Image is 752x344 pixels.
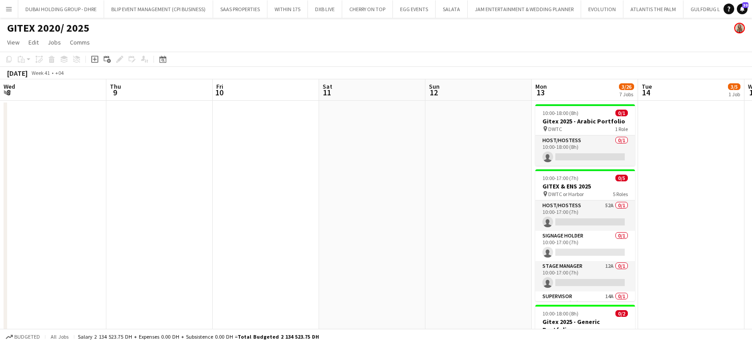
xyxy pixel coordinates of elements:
[393,0,436,18] button: EGG EVENTS
[548,126,562,132] span: DWTC
[640,87,652,98] span: 14
[4,332,41,342] button: Budgeted
[535,318,635,334] h3: Gitex 2025 - Generic Portfolio
[428,87,440,98] span: 12
[44,37,65,48] a: Jobs
[535,201,635,231] app-card-role: Host/Hostess52A0/110:00-17:00 (7h)
[468,0,581,18] button: JAM ENTERTAINMENT & WEDDING PLANNER
[615,126,628,132] span: 1 Role
[213,0,267,18] button: SAAS PROPERTIES
[728,91,740,98] div: 1 Job
[2,87,15,98] span: 8
[542,310,578,317] span: 10:00-18:00 (8h)
[535,182,635,190] h3: GITEX & ENS 2025
[542,175,578,181] span: 10:00-17:00 (7h)
[535,291,635,322] app-card-role: Supervisor14A0/110:00-17:00 (7h)
[683,0,733,18] button: GULFDRUG LLC
[238,333,319,340] span: Total Budgeted 2 134 523.75 DH
[737,4,748,14] a: 30
[4,37,23,48] a: View
[429,82,440,90] span: Sun
[49,333,70,340] span: All jobs
[25,37,42,48] a: Edit
[535,135,635,166] app-card-role: Host/Hostess0/110:00-18:00 (8h)
[728,83,740,90] span: 3/5
[623,0,683,18] button: ATLANTIS THE PALM
[548,191,584,197] span: DWTC or Harbor
[78,333,319,340] div: Salary 2 134 523.75 DH + Expenses 0.00 DH + Subsistence 0.00 DH =
[4,82,15,90] span: Wed
[70,38,90,46] span: Comms
[535,169,635,301] app-job-card: 10:00-17:00 (7h)0/5GITEX & ENS 2025 DWTC or Harbor5 RolesHost/Hostess52A0/110:00-17:00 (7h) Signa...
[323,82,332,90] span: Sat
[55,70,64,76] div: +04
[110,82,121,90] span: Thu
[321,87,332,98] span: 11
[734,23,745,33] app-user-avatar: Viviane Melatti
[7,69,28,78] div: [DATE]
[535,231,635,261] app-card-role: Signage Holder0/110:00-17:00 (7h)
[535,82,547,90] span: Mon
[436,0,468,18] button: SALATA
[642,82,652,90] span: Tue
[104,0,213,18] button: BLIP EVENT MANAGEMENT (CPI BUSINESS)
[534,87,547,98] span: 13
[216,82,223,90] span: Fri
[48,38,61,46] span: Jobs
[742,2,748,8] span: 30
[215,87,223,98] span: 10
[109,87,121,98] span: 9
[18,0,104,18] button: DUBAI HOLDING GROUP - DHRE
[581,0,623,18] button: EVOLUTION
[342,0,393,18] button: CHERRY ON TOP
[7,38,20,46] span: View
[267,0,308,18] button: WITHIN 175
[535,261,635,291] app-card-role: Stage Manager12A0/110:00-17:00 (7h)
[535,104,635,166] app-job-card: 10:00-18:00 (8h)0/1Gitex 2025 - Arabic Portfolio DWTC1 RoleHost/Hostess0/110:00-18:00 (8h)
[615,175,628,181] span: 0/5
[7,21,89,35] h1: GITEX 2020/ 2025
[615,110,628,116] span: 0/1
[613,191,628,197] span: 5 Roles
[14,334,40,340] span: Budgeted
[615,310,628,317] span: 0/2
[66,37,93,48] a: Comms
[542,110,578,116] span: 10:00-18:00 (8h)
[619,83,634,90] span: 3/26
[535,117,635,125] h3: Gitex 2025 - Arabic Portfolio
[29,70,52,76] span: Week 41
[308,0,342,18] button: DXB LIVE
[619,91,634,98] div: 7 Jobs
[28,38,39,46] span: Edit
